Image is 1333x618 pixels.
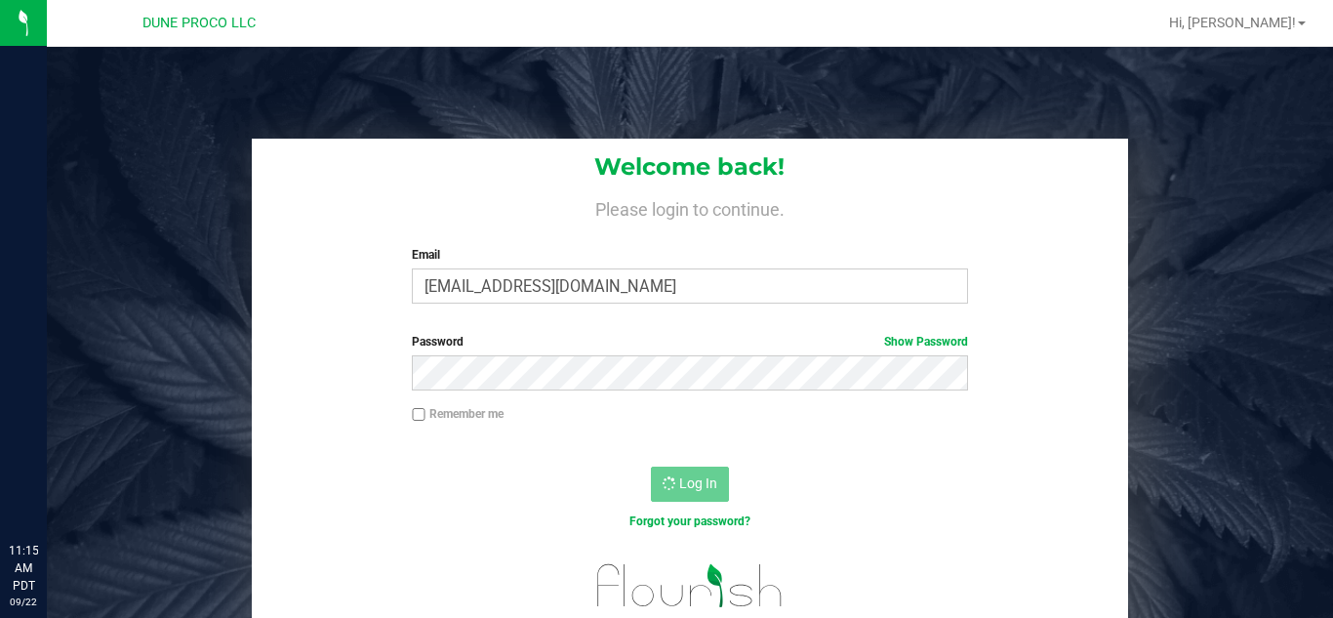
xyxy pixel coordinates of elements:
[9,595,38,609] p: 09/22
[9,542,38,595] p: 11:15 AM PDT
[1169,15,1296,30] span: Hi, [PERSON_NAME]!
[252,154,1129,180] h1: Welcome back!
[884,335,968,349] a: Show Password
[412,335,464,349] span: Password
[651,467,729,502] button: Log In
[412,405,504,423] label: Remember me
[142,15,256,31] span: DUNE PROCO LLC
[679,475,717,491] span: Log In
[629,515,750,528] a: Forgot your password?
[412,408,425,422] input: Remember me
[412,246,967,264] label: Email
[252,195,1129,219] h4: Please login to continue.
